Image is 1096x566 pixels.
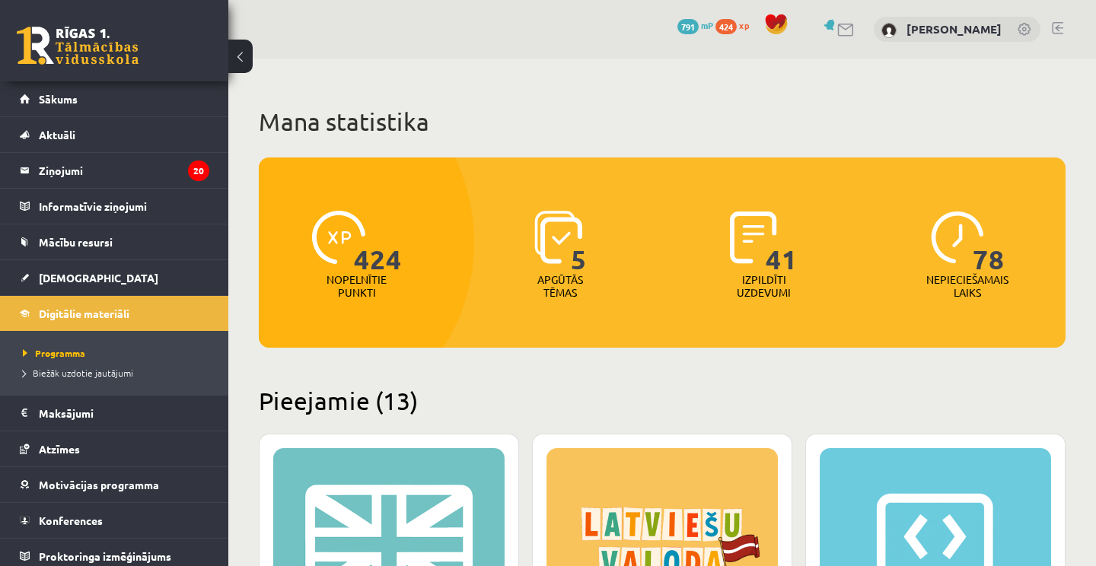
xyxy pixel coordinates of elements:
[23,346,213,360] a: Programma
[23,367,133,379] span: Biežāk uzdotie jautājumi
[715,19,757,31] a: 424 xp
[188,161,209,181] i: 20
[39,271,158,285] span: [DEMOGRAPHIC_DATA]
[39,442,80,456] span: Atzīmes
[534,211,582,264] img: icon-learned-topics-4a711ccc23c960034f471b6e78daf4a3bad4a20eaf4de84257b87e66633f6470.svg
[20,81,209,116] a: Sākums
[766,211,798,273] span: 41
[23,347,85,359] span: Programma
[259,386,1066,415] h2: Pieejamie (13)
[571,211,587,273] span: 5
[312,211,365,264] img: icon-xp-0682a9bc20223a9ccc6f5883a126b849a74cddfe5390d2b41b4391c66f2066e7.svg
[931,211,984,264] img: icon-clock-7be60019b62300814b6bd22b8e044499b485619524d84068768e800edab66f18.svg
[20,153,209,188] a: Ziņojumi20
[39,478,159,491] span: Motivācijas programma
[20,431,209,466] a: Atzīmes
[20,224,209,259] a: Mācību resursi
[39,189,209,224] legend: Informatīvie ziņojumi
[973,211,1005,273] span: 78
[906,21,1002,37] a: [PERSON_NAME]
[20,467,209,502] a: Motivācijas programma
[926,273,1008,299] p: Nepieciešamais laiks
[39,153,209,188] legend: Ziņojumi
[739,19,749,31] span: xp
[734,273,794,299] p: Izpildīti uzdevumi
[23,366,213,380] a: Biežāk uzdotie jautājumi
[530,273,590,299] p: Apgūtās tēmas
[20,503,209,538] a: Konferences
[730,211,777,264] img: icon-completed-tasks-ad58ae20a441b2904462921112bc710f1caf180af7a3daa7317a5a94f2d26646.svg
[259,107,1066,137] h1: Mana statistika
[677,19,713,31] a: 791 mP
[881,23,897,38] img: Madara Rasa Jureviča
[17,27,139,65] a: Rīgas 1. Tālmācības vidusskola
[327,273,387,299] p: Nopelnītie punkti
[20,189,209,224] a: Informatīvie ziņojumi
[39,128,75,141] span: Aktuāli
[354,211,402,273] span: 424
[20,296,209,331] a: Digitālie materiāli
[39,307,129,320] span: Digitālie materiāli
[20,117,209,152] a: Aktuāli
[20,260,209,295] a: [DEMOGRAPHIC_DATA]
[701,19,713,31] span: mP
[39,549,171,563] span: Proktoringa izmēģinājums
[39,396,209,431] legend: Maksājumi
[677,19,699,34] span: 791
[715,19,737,34] span: 424
[39,235,113,249] span: Mācību resursi
[39,92,78,106] span: Sākums
[20,396,209,431] a: Maksājumi
[39,514,103,527] span: Konferences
